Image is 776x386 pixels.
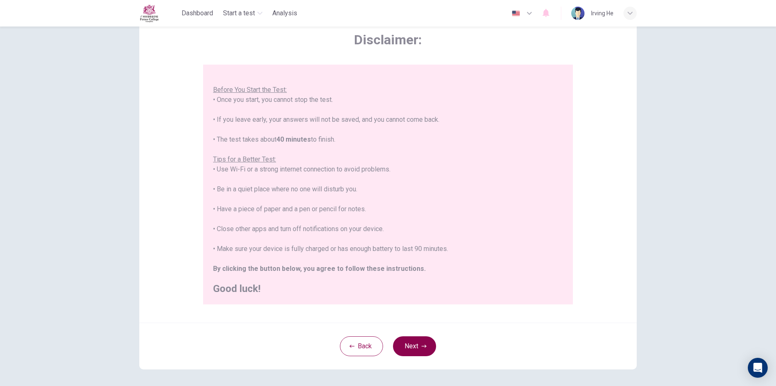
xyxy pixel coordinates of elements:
img: Fettes logo [139,4,159,22]
button: Next [393,336,436,356]
div: You are about to start a . • Once you start, you cannot stop the test. • If you leave early, your... [213,65,563,294]
button: Analysis [269,6,301,21]
button: Start a test [220,6,266,21]
b: 40 minutes [276,135,311,143]
span: Start a test [223,8,255,18]
button: Back [340,336,383,356]
button: Dashboard [178,6,216,21]
u: Tips for a Better Test: [213,155,276,163]
h2: Good luck! [213,284,563,294]
a: Fettes logo [139,4,178,22]
span: Analysis [272,8,297,18]
b: By clicking the button below, you agree to follow these instructions. [213,265,426,273]
div: Open Intercom Messenger [748,358,768,378]
img: en [511,10,521,17]
u: Before You Start the Test: [213,86,287,94]
img: Profile picture [571,7,584,20]
span: Disclaimer: [203,31,573,48]
div: lrving He [591,8,614,18]
span: Dashboard [182,8,213,18]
